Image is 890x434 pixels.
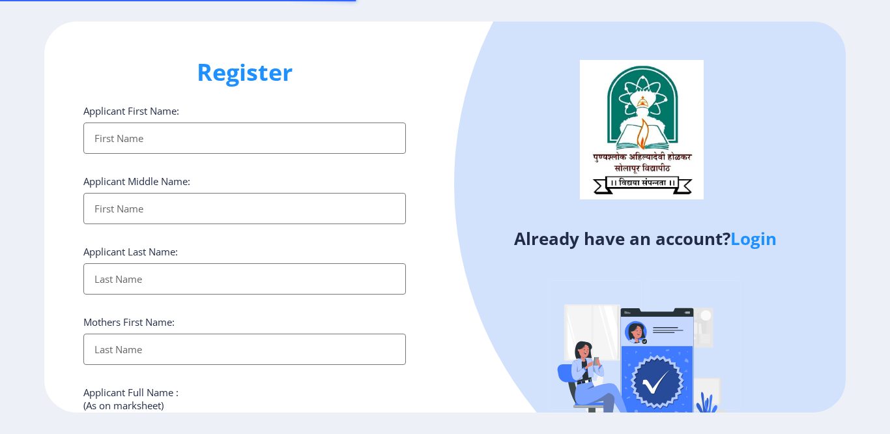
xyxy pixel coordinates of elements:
input: Last Name [83,263,406,295]
h1: Register [83,57,406,88]
label: Applicant Full Name : (As on marksheet) [83,386,179,412]
input: First Name [83,123,406,154]
label: Applicant First Name: [83,104,179,117]
label: Applicant Last Name: [83,245,178,258]
img: logo [580,60,704,199]
label: Mothers First Name: [83,315,175,328]
input: Last Name [83,334,406,365]
input: First Name [83,193,406,224]
a: Login [730,227,777,250]
h4: Already have an account? [455,228,836,249]
label: Applicant Middle Name: [83,175,190,188]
